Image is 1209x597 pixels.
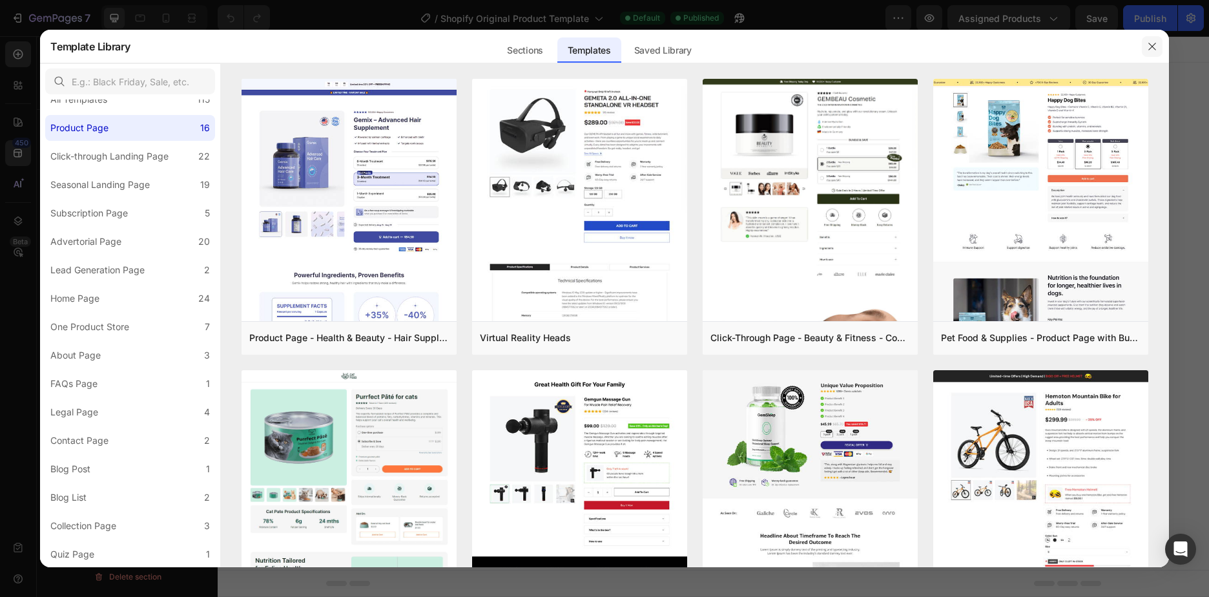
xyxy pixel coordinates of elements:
[50,30,130,63] h2: Template Library
[204,433,210,448] div: 2
[50,205,128,221] div: Subscription Page
[50,234,121,249] div: Advertorial Page
[198,234,210,249] div: 20
[206,376,210,392] div: 1
[204,404,210,420] div: 4
[50,177,150,193] div: Seasonal Landing Page
[200,120,210,136] div: 16
[198,291,210,306] div: 24
[50,92,107,107] div: All Templates
[435,258,577,274] span: Shopify section: section-divider
[553,348,632,362] div: Add blank section
[50,376,98,392] div: FAQs Page
[458,348,526,362] div: Generate layout
[941,330,1141,346] div: Pet Food & Supplies - Product Page with Bundle
[50,518,116,534] div: Collection Page
[45,68,215,94] input: E.g.: Black Friday, Sale, etc.
[197,92,210,107] div: 115
[205,319,210,335] div: 7
[624,37,702,63] div: Saved Library
[206,547,210,562] div: 1
[198,149,210,164] div: 22
[204,262,210,278] div: 2
[50,348,101,363] div: About Page
[50,120,108,136] div: Product Page
[351,364,439,376] span: inspired by CRO experts
[204,348,210,363] div: 3
[717,34,857,45] div: Shopify section: Product information
[50,262,145,278] div: Lead Generation Page
[204,490,210,505] div: 2
[200,177,210,193] div: 19
[465,319,526,333] span: Add section
[50,404,98,420] div: Legal Page
[710,330,910,346] div: Click-Through Page - Beauty & Fitness - Cosmetic
[543,364,639,376] span: then drag & drop elements
[557,37,621,63] div: Templates
[50,149,169,164] div: Click-through Landing Page
[50,547,94,562] div: Quiz Page
[1165,534,1196,565] div: Open Intercom Messenger
[460,53,552,68] span: Product information
[497,37,553,63] div: Sections
[50,319,129,335] div: One Product Store
[356,348,435,362] div: Choose templates
[206,461,210,477] div: 1
[480,330,571,346] div: Virtual Reality Heads
[50,461,90,477] div: Blog Post
[495,121,517,137] span: Apps
[457,364,526,376] span: from URL or image
[249,330,449,346] div: Product Page - Health & Beauty - Hair Supplement
[205,205,210,221] div: 5
[50,433,108,448] div: Contact Page
[204,518,210,534] div: 3
[50,490,87,505] div: Blog List
[50,291,99,306] div: Home Page
[468,190,545,205] span: Related products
